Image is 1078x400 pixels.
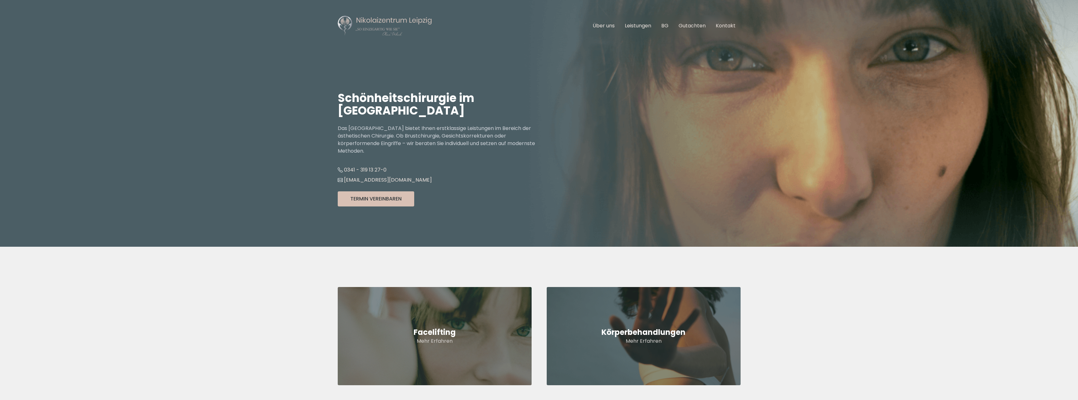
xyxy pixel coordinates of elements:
[625,22,651,29] a: Leistungen
[338,92,539,117] h1: Schönheitschirurgie im [GEOGRAPHIC_DATA]
[679,22,706,29] a: Gutachten
[661,22,669,29] a: BG
[338,287,532,385] a: FaceliftingMehr Erfahren
[547,327,741,337] h3: Körperbehandlungen
[338,337,532,345] p: Mehr Erfahren
[338,176,432,183] a: [EMAIL_ADDRESS][DOMAIN_NAME]
[338,125,539,155] p: Das [GEOGRAPHIC_DATA] bietet Ihnen erstklassige Leistungen im Bereich der ästhetischen Chirurgie....
[338,166,387,173] a: 0341 - 319 13 27-0
[716,22,736,29] a: Kontakt
[547,287,741,385] a: KörperbehandlungenMehr Erfahren
[547,337,741,345] p: Mehr Erfahren
[593,22,615,29] a: Über uns
[338,327,532,337] h2: Facelifting
[338,15,432,37] img: Nikolaizentrum Leipzig Logo
[338,191,414,206] button: Termin Vereinbaren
